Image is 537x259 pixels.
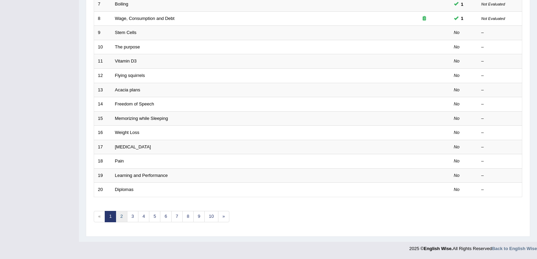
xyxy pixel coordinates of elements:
div: – [481,115,518,122]
div: – [481,44,518,50]
a: 4 [138,211,149,222]
td: 9 [94,26,111,40]
em: No [454,30,460,35]
a: Diplomas [115,187,134,192]
div: – [481,58,518,65]
em: No [454,130,460,135]
strong: English Wise. [424,246,453,251]
a: Stem Cells [115,30,137,35]
a: 5 [149,211,160,222]
div: – [481,187,518,193]
a: Learning and Performance [115,173,168,178]
a: Pain [115,158,124,164]
em: No [454,87,460,92]
td: 10 [94,40,111,54]
span: You can still take this question [458,1,466,8]
div: – [481,129,518,136]
em: No [454,187,460,192]
em: No [454,44,460,49]
a: Acacia plans [115,87,140,92]
div: – [481,30,518,36]
td: 16 [94,126,111,140]
a: Wage, Consumption and Debt [115,16,175,21]
a: 3 [127,211,138,222]
td: 18 [94,154,111,169]
div: – [481,144,518,150]
a: Flying squirrels [115,73,145,78]
span: « [94,211,105,222]
em: No [454,173,460,178]
em: No [454,158,460,164]
a: [MEDICAL_DATA] [115,144,151,149]
small: Not Evaluated [481,2,505,6]
div: – [481,101,518,108]
td: 13 [94,83,111,97]
div: – [481,172,518,179]
a: 2 [116,211,127,222]
div: – [481,87,518,93]
a: Freedom of Speech [115,101,154,106]
td: 15 [94,111,111,126]
td: 8 [94,11,111,26]
td: 11 [94,54,111,69]
a: 7 [171,211,183,222]
td: 19 [94,168,111,183]
div: – [481,158,518,165]
a: 10 [204,211,218,222]
a: 8 [182,211,194,222]
a: Back to English Wise [492,246,537,251]
td: 20 [94,183,111,197]
a: Boiling [115,1,128,7]
span: You can still take this question [458,15,466,22]
a: The purpose [115,44,140,49]
a: 9 [193,211,205,222]
a: 1 [105,211,116,222]
small: Not Evaluated [481,16,505,21]
a: 6 [160,211,171,222]
em: No [454,116,460,121]
div: Exam occurring question [402,15,446,22]
em: No [454,101,460,106]
td: 12 [94,68,111,83]
a: » [218,211,229,222]
em: No [454,144,460,149]
td: 17 [94,140,111,154]
div: 2025 © All Rights Reserved [409,242,537,252]
a: Vitamin D3 [115,58,137,64]
em: No [454,73,460,78]
td: 14 [94,97,111,112]
em: No [454,58,460,64]
a: Weight Loss [115,130,139,135]
div: – [481,72,518,79]
a: Memorizing while Sleeping [115,116,168,121]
